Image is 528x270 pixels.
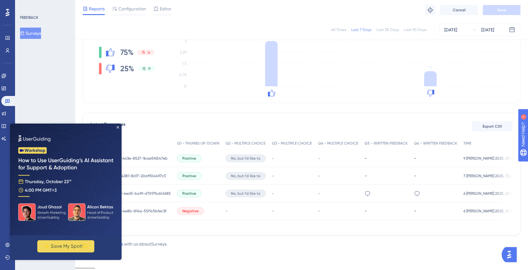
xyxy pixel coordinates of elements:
span: Q3 - MULTIPLE CHOICE [272,141,312,146]
span: Positive [182,173,196,178]
div: [DATE] [481,26,494,34]
div: All Times [331,27,346,32]
span: 53d287a9-a41b-4e8b-814a-55f1c5bfec3f [94,209,166,214]
span: Negative [182,209,199,214]
span: 15 [142,50,145,55]
span: Reports [89,5,105,13]
div: Last 90 Days [404,27,426,32]
span: - [318,173,320,178]
span: TIME [463,141,471,146]
div: [DATE] [444,26,457,34]
iframe: UserGuiding AI Assistant Launcher [502,245,520,264]
span: - [226,209,227,214]
div: with us about Surveys . [83,240,167,248]
div: - [364,208,408,214]
div: - [364,173,408,179]
span: 6 [PERSON_NAME] 2025, 16:36 [463,209,513,214]
span: 25% [120,64,134,74]
span: Cancel [453,8,466,13]
span: No, but I'd like to [231,191,260,196]
tspan: 3 [185,39,186,43]
span: No, but I'd like to [231,173,260,178]
tspan: 0 [184,84,186,88]
span: Q1 - THUMBS UP/DOWN [177,141,219,146]
span: - [318,209,320,214]
div: FEEDBACK [20,15,38,20]
span: Q6 - WRITTEN FEEDBACK [414,141,457,146]
span: - [272,156,274,161]
span: 15 [142,66,146,71]
span: Latest Responses [91,121,125,132]
span: Need Help? [15,2,39,9]
div: Last 30 Days [376,27,399,32]
button: Cancel [440,5,478,15]
button: Surveys [20,28,41,39]
span: dc0bdb97-83bf-4ed5-ba19-d7097bd41d85 [94,191,171,196]
div: 1 [44,3,45,8]
div: - [414,208,457,214]
tspan: 2.25 [180,50,186,55]
span: d27dd9d4-3e2f-443e-8527-1bae5f6547eb [94,156,168,161]
span: Q5 - WRITTEN FEEDBACK [364,141,408,146]
div: Last 7 Days [351,27,371,32]
button: Export CSV [472,121,513,131]
tspan: 0.75 [179,73,186,77]
button: ✨ Save My Spot!✨ [27,117,84,129]
div: - [364,155,408,161]
span: Save [497,8,506,13]
span: Export CSV [483,124,502,129]
span: e26bdc92-10f8-4381-8d17-20af90a497c3 [94,173,166,178]
span: 75% [120,47,133,57]
span: 9 [PERSON_NAME] 2025, 20:12 [463,156,514,161]
span: Q4 - MULTIPLE CHOICE [318,141,358,146]
div: Close Preview [107,3,109,5]
span: Positive [182,191,196,196]
span: - [318,191,320,196]
span: 6 [PERSON_NAME] 2025, 22:25 [463,191,514,196]
span: 7 [PERSON_NAME] 2025, 13:04 [463,173,514,178]
span: No, but I'd like to [231,156,260,161]
div: - [414,155,457,161]
span: - [272,191,274,196]
tspan: 1 [430,65,431,71]
span: - [272,173,274,178]
tspan: 1.5 [182,61,186,66]
div: - [414,173,457,179]
button: Save [483,5,520,15]
span: Q2 - MULTIPLE CHOICE [226,141,265,146]
span: Positive [182,156,196,161]
span: Editor [160,5,171,13]
span: - [272,209,274,214]
span: Configuration [118,5,146,13]
span: - [318,156,320,161]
